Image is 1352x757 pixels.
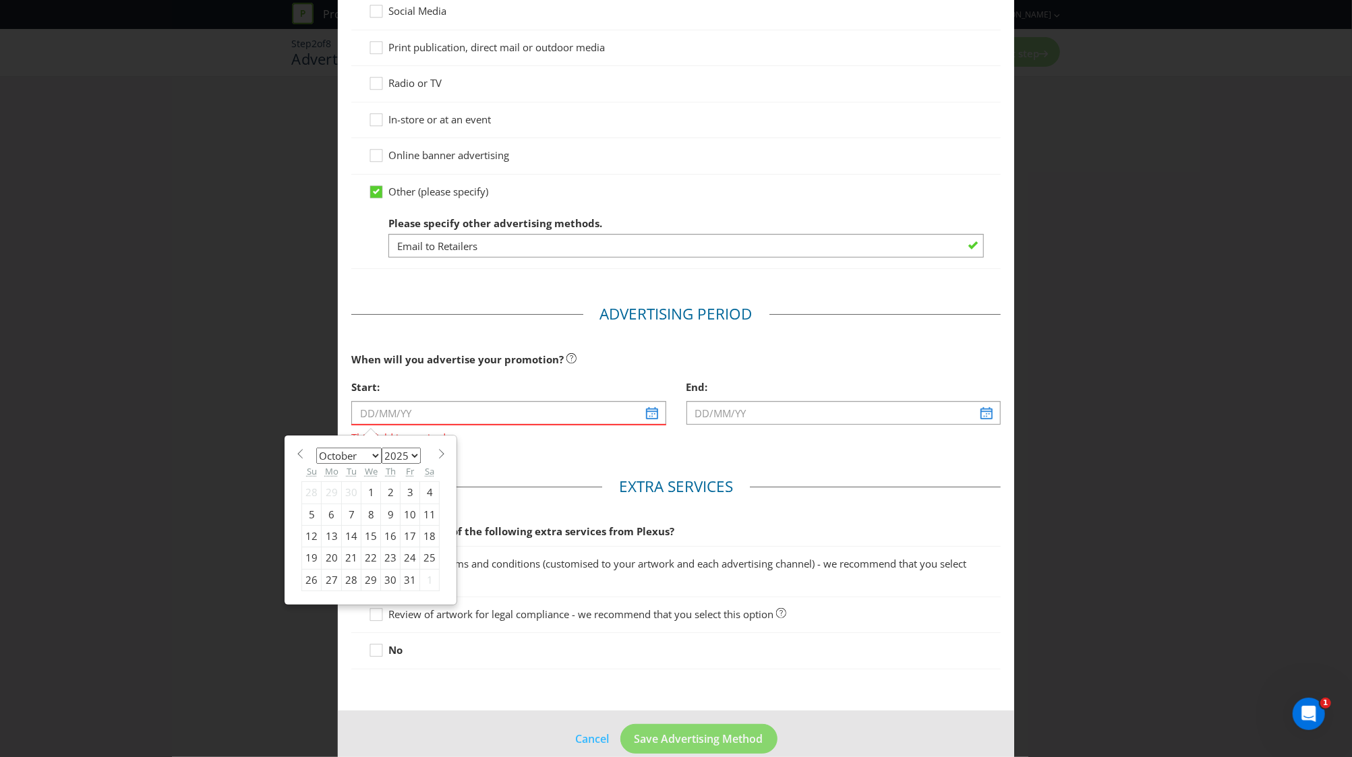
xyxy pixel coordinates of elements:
[322,526,342,547] div: 13
[575,731,610,748] a: Cancel
[361,482,381,504] div: 1
[347,465,357,477] abbr: Tuesday
[381,569,401,591] div: 30
[388,607,773,621] span: Review of artwork for legal compliance - we recommend that you select this option
[583,303,769,325] legend: Advertising Period
[302,482,322,504] div: 28
[361,547,381,569] div: 22
[322,547,342,569] div: 20
[620,724,777,754] button: Save Advertising Method
[302,526,322,547] div: 12
[388,216,602,230] span: Please specify other advertising methods.
[401,526,420,547] div: 17
[325,465,339,477] abbr: Monday
[365,465,378,477] abbr: Wednesday
[686,401,1001,425] input: DD/MM/YY
[351,425,666,445] span: This field is required
[381,526,401,547] div: 16
[388,76,442,90] span: Radio or TV
[388,4,446,18] span: Social Media
[686,373,1001,401] div: End:
[388,148,509,162] span: Online banner advertising
[420,526,440,547] div: 18
[351,373,666,401] div: Start:
[401,547,420,569] div: 24
[1320,698,1331,708] span: 1
[388,643,403,657] strong: No
[401,482,420,504] div: 3
[602,476,750,497] legend: Extra Services
[386,465,396,477] abbr: Thursday
[381,482,401,504] div: 2
[361,504,381,525] div: 8
[425,465,434,477] abbr: Saturday
[420,504,440,525] div: 11
[302,547,322,569] div: 19
[302,569,322,591] div: 26
[351,401,666,425] input: DD/MM/YY
[381,504,401,525] div: 9
[381,547,401,569] div: 23
[401,569,420,591] div: 31
[401,504,420,525] div: 10
[361,569,381,591] div: 29
[388,113,491,126] span: In-store or at an event
[322,482,342,504] div: 29
[420,547,440,569] div: 25
[322,504,342,525] div: 6
[420,569,440,591] div: 1
[342,526,361,547] div: 14
[388,185,488,198] span: Other (please specify)
[302,504,322,525] div: 5
[307,465,317,477] abbr: Sunday
[342,547,361,569] div: 21
[420,482,440,504] div: 4
[635,731,763,746] span: Save Advertising Method
[351,524,674,538] span: Would you like any of the following extra services from Plexus?
[388,557,966,584] span: Short form terms and conditions (customised to your artwork and each advertising channel) - we re...
[1293,698,1325,730] iframe: Intercom live chat
[388,40,605,54] span: Print publication, direct mail or outdoor media
[342,482,361,504] div: 30
[361,526,381,547] div: 15
[406,465,414,477] abbr: Friday
[351,353,564,366] span: When will you advertise your promotion?
[322,569,342,591] div: 27
[342,504,361,525] div: 7
[342,569,361,591] div: 28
